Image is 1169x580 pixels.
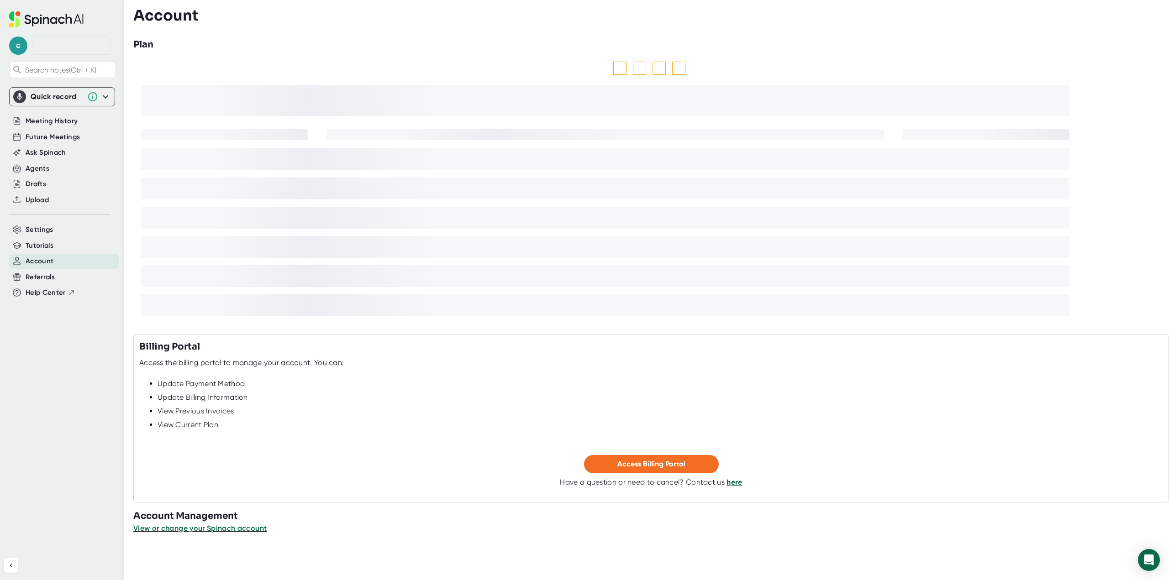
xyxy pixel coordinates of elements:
div: View Previous Invoices [158,407,1163,416]
a: here [727,478,742,486]
div: Quick record [31,92,83,101]
button: Ask Spinach [26,147,66,158]
button: Access Billing Portal [584,455,719,473]
button: Settings [26,225,53,235]
button: Account [26,256,53,266]
h3: Plan [133,38,153,52]
h3: Billing Portal [139,340,200,354]
div: Have a question or need to cancel? Contact us [560,478,742,487]
div: Quick record [13,88,111,106]
button: Referrals [26,272,55,282]
button: Future Meetings [26,132,80,142]
div: Access the billing portal to manage your account. You can: [139,358,344,367]
button: Agents [26,163,49,174]
span: View or change your Spinach account [133,524,267,533]
div: View Current Plan [158,420,1163,429]
button: Collapse sidebar [4,558,18,573]
button: Drafts [26,179,46,189]
span: Access Billing Portal [617,460,685,468]
div: Update Payment Method [158,379,1163,388]
span: Search notes (Ctrl + K) [25,66,113,74]
div: Open Intercom Messenger [1138,549,1160,571]
button: Upload [26,195,49,205]
button: Tutorials [26,240,53,251]
span: c [9,37,27,55]
h3: Account Management [133,509,1169,523]
button: Meeting History [26,116,78,126]
button: View or change your Spinach account [133,523,267,534]
button: Help Center [26,287,75,298]
span: Help Center [26,287,66,298]
h3: Account [133,7,199,24]
div: Update Billing Information [158,393,1163,402]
